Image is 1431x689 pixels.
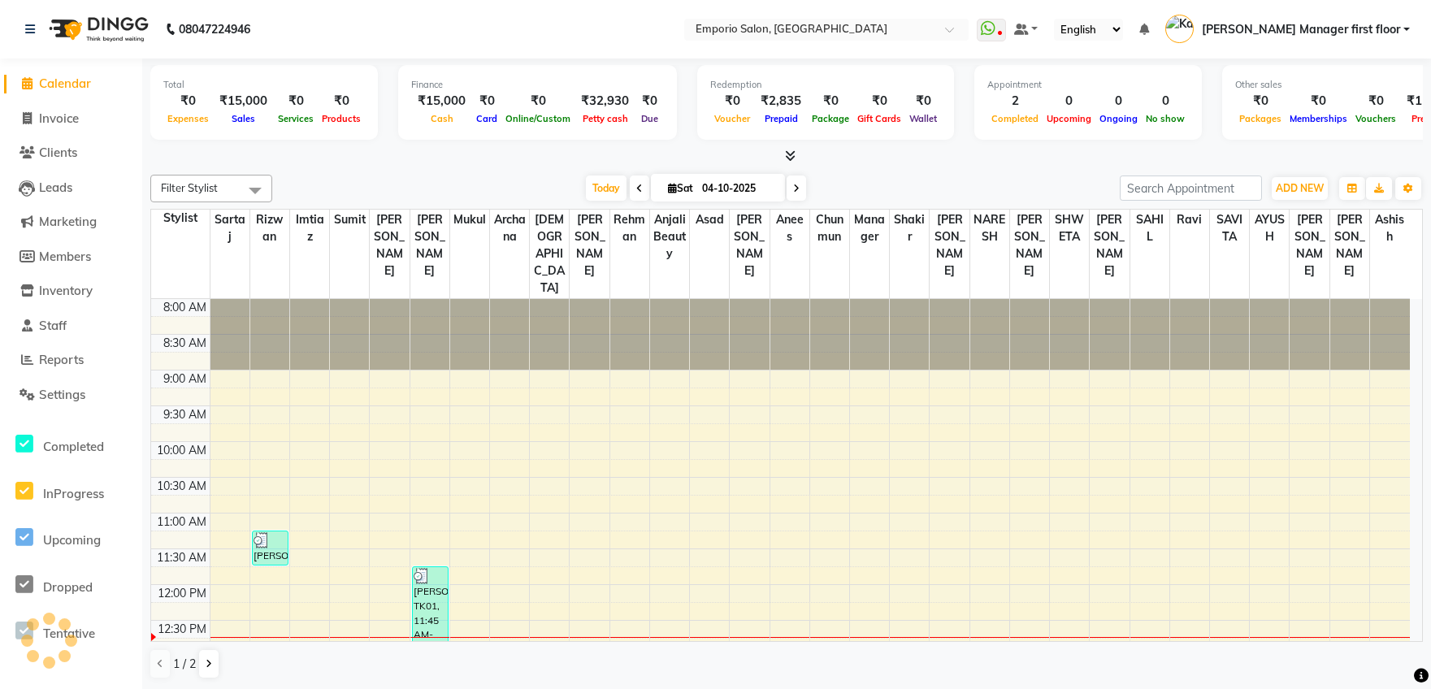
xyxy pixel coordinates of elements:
span: [PERSON_NAME] [1290,210,1329,281]
div: Appointment [987,78,1189,92]
div: ₹0 [472,92,501,110]
span: [PERSON_NAME] [370,210,409,281]
span: Packages [1235,113,1286,124]
div: ₹0 [1286,92,1351,110]
a: Leads [4,179,138,197]
div: ₹2,835 [754,92,808,110]
span: ashish [1370,210,1410,247]
div: Redemption [710,78,941,92]
span: Filter Stylist [161,181,218,194]
span: Rizwan [250,210,289,247]
span: Memberships [1286,113,1351,124]
div: [PERSON_NAME], TK01, 11:15 AM-11:45 AM, Hair - Color ([DEMOGRAPHIC_DATA]) [253,531,288,565]
span: Rehman [610,210,649,247]
span: Leads [39,180,72,195]
span: Imtiaz [290,210,329,247]
a: Inventory [4,282,138,301]
span: ravi [1170,210,1209,230]
span: [PERSON_NAME] [930,210,969,281]
input: Search Appointment [1120,175,1262,201]
span: [PERSON_NAME] Manager first floor [1202,21,1400,38]
span: Upcoming [43,532,101,548]
span: Ongoing [1095,113,1142,124]
a: Clients [4,144,138,162]
div: ₹0 [635,92,664,110]
span: Members [39,249,91,264]
span: Clients [39,145,77,160]
span: Anees [770,210,809,247]
span: Card [472,113,501,124]
div: 11:00 AM [154,513,210,531]
div: 8:30 AM [160,335,210,352]
span: Sumit [330,210,369,230]
span: Anjali beauty [650,210,689,264]
span: [PERSON_NAME] [410,210,449,281]
span: No show [1142,113,1189,124]
a: Calendar [4,75,138,93]
div: ₹0 [853,92,905,110]
span: Sat [664,182,697,194]
div: 10:30 AM [154,478,210,495]
span: Due [637,113,662,124]
span: [DEMOGRAPHIC_DATA] [530,210,569,298]
span: Products [318,113,365,124]
span: Upcoming [1043,113,1095,124]
span: SAVITA [1210,210,1249,247]
span: Archana [490,210,529,247]
div: ₹15,000 [411,92,472,110]
div: [PERSON_NAME], TK01, 11:45 AM-01:00 PM, Hand & Feet - Foot Massage ([DEMOGRAPHIC_DATA]),Hair - Sh... [413,567,448,653]
span: Marketing [39,214,97,229]
div: ₹0 [163,92,213,110]
div: ₹15,000 [213,92,274,110]
span: Package [808,113,853,124]
span: Wallet [905,113,941,124]
div: ₹0 [1351,92,1400,110]
span: Staff [39,318,67,333]
div: Stylist [151,210,210,227]
span: SAHIL [1130,210,1169,247]
span: [PERSON_NAME] [1330,210,1369,281]
div: 0 [1142,92,1189,110]
span: Settings [39,387,85,402]
span: Mukul [450,210,489,230]
span: [PERSON_NAME] [1010,210,1049,281]
div: 9:00 AM [160,370,210,388]
button: ADD NEW [1272,177,1328,200]
span: Voucher [710,113,754,124]
span: Completed [43,439,104,454]
div: Finance [411,78,664,92]
span: chunmun [810,210,849,247]
b: 08047224946 [179,6,250,52]
div: ₹32,930 [575,92,635,110]
div: ₹0 [905,92,941,110]
div: 10:00 AM [154,442,210,459]
div: ₹0 [1235,92,1286,110]
span: Reports [39,352,84,367]
span: [PERSON_NAME] [1090,210,1129,281]
div: 12:00 PM [154,585,210,602]
span: 1 / 2 [173,656,196,673]
span: Prepaid [761,113,802,124]
img: logo [41,6,153,52]
div: 9:30 AM [160,406,210,423]
span: Completed [987,113,1043,124]
span: Services [274,113,318,124]
div: ₹0 [808,92,853,110]
div: 0 [1095,92,1142,110]
span: Cash [427,113,457,124]
span: Expenses [163,113,213,124]
span: Today [586,175,627,201]
span: Manager [850,210,889,247]
div: ₹0 [501,92,575,110]
div: ₹0 [710,92,754,110]
div: ₹0 [274,92,318,110]
div: 2 [987,92,1043,110]
span: ADD NEW [1276,182,1324,194]
span: shakir [890,210,929,247]
a: Members [4,248,138,266]
a: Settings [4,386,138,405]
a: Invoice [4,110,138,128]
span: InProgress [43,486,104,501]
div: ₹0 [318,92,365,110]
span: Online/Custom [501,113,575,124]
